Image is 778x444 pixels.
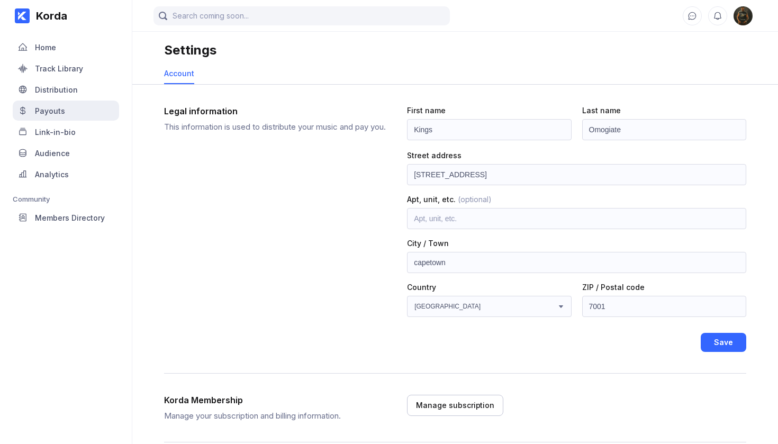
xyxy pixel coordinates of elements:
[164,64,194,84] a: Account
[407,164,746,185] input: Street address
[13,122,119,143] a: Link-in-bio
[582,296,746,317] input: Postal code
[13,207,119,229] a: Members Directory
[407,195,746,204] div: Apt, unit, etc.
[164,69,194,78] div: Account
[714,337,733,348] div: Save
[35,43,56,52] div: Home
[13,79,119,101] a: Distribution
[35,64,83,73] div: Track Library
[164,42,216,58] div: Settings
[13,164,119,185] a: Analytics
[30,10,67,22] div: Korda
[701,333,746,352] button: Save
[35,128,76,137] div: Link-in-bio
[416,400,494,411] div: Manage subscription
[582,119,746,140] input: Last name
[407,151,746,160] div: Street address
[407,106,571,115] div: First name
[35,170,69,179] div: Analytics
[13,58,119,79] a: Track Library
[164,395,385,405] div: Korda Membership
[407,252,746,273] input: City
[35,213,105,222] div: Members Directory
[164,411,390,421] div: Manage your subscription and billing information.
[407,119,571,140] input: First name
[407,208,746,229] input: Apt, unit, etc.
[582,106,746,115] div: Last name
[35,149,70,158] div: Audience
[734,6,753,25] img: 160x160
[582,283,746,292] div: ZIP / Postal code
[13,37,119,58] a: Home
[407,283,571,292] div: Country
[153,6,450,25] input: Search coming soon...
[407,239,746,248] div: City / Town
[164,122,390,132] div: This information is used to distribute your music and pay you.
[407,395,503,416] button: Manage subscription
[13,143,119,164] a: Audience
[164,106,385,116] div: Legal information
[734,6,753,25] div: Vorstar
[13,101,119,122] a: Payouts
[35,106,65,115] div: Payouts
[13,195,119,203] div: Community
[35,85,78,94] div: Distribution
[456,195,492,204] span: (optional)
